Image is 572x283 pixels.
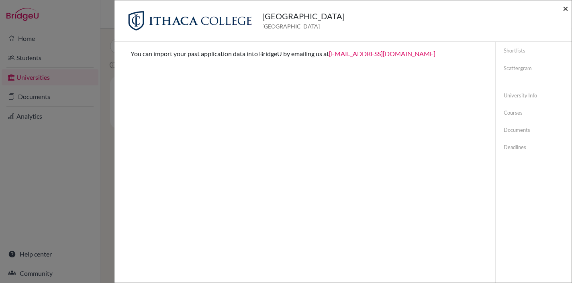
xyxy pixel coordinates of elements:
[496,123,572,137] a: Documents
[262,22,345,30] span: [GEOGRAPHIC_DATA]
[131,49,479,59] p: You can import your past application data into BridgeU by emailing us at
[563,2,568,14] span: ×
[329,50,435,57] a: [EMAIL_ADDRESS][DOMAIN_NAME]
[563,4,568,13] button: Close
[496,140,572,154] a: Deadlines
[496,61,572,75] a: Scattergram
[124,10,256,32] img: us_ith_0c0nui26.png
[496,89,572,103] a: University info
[262,10,345,22] h5: [GEOGRAPHIC_DATA]
[496,106,572,120] a: Courses
[496,44,572,58] a: Shortlists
